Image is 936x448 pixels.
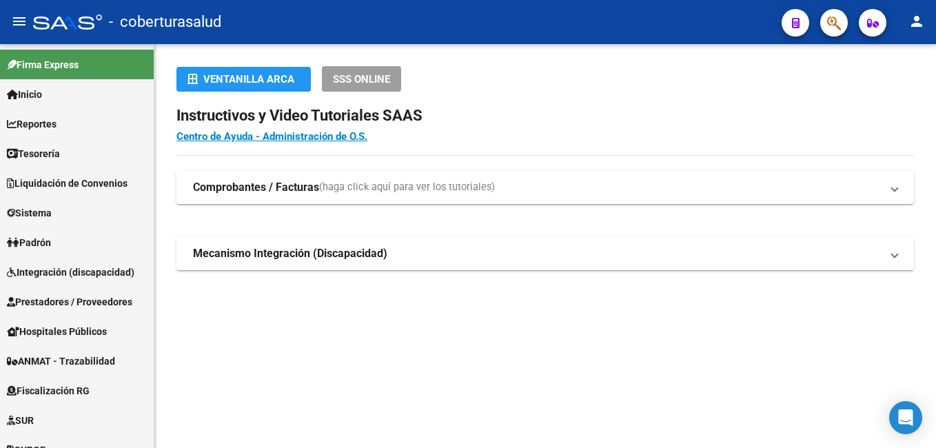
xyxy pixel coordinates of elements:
button: Ventanilla ARCA [176,67,311,92]
span: ANMAT - Trazabilidad [7,354,115,369]
div: Open Intercom Messenger [889,401,922,434]
span: SSS ONLINE [333,73,390,85]
span: Fiscalización RG [7,383,90,398]
mat-expansion-panel-header: Mecanismo Integración (Discapacidad) [176,237,914,270]
span: Tesorería [7,146,60,161]
span: SUR [7,413,34,428]
span: Firma Express [7,57,79,72]
span: Integración (discapacidad) [7,265,134,280]
div: Ventanilla ARCA [187,67,300,92]
span: Hospitales Públicos [7,324,107,339]
span: Reportes [7,116,57,132]
span: Inicio [7,87,42,102]
span: - coberturasalud [109,7,221,37]
a: Centro de Ayuda - Administración de O.S. [176,130,367,143]
mat-icon: person [908,13,925,30]
span: Sistema [7,205,52,221]
span: Prestadores / Proveedores [7,294,132,309]
span: Liquidación de Convenios [7,176,128,191]
span: (haga click aquí para ver los tutoriales) [319,180,495,195]
span: Padrón [7,235,51,250]
mat-expansion-panel-header: Comprobantes / Facturas(haga click aquí para ver los tutoriales) [176,171,914,204]
strong: Comprobantes / Facturas [193,180,319,195]
button: SSS ONLINE [322,66,401,92]
strong: Mecanismo Integración (Discapacidad) [193,246,387,261]
h2: Instructivos y Video Tutoriales SAAS [176,103,914,129]
mat-icon: menu [11,13,28,30]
